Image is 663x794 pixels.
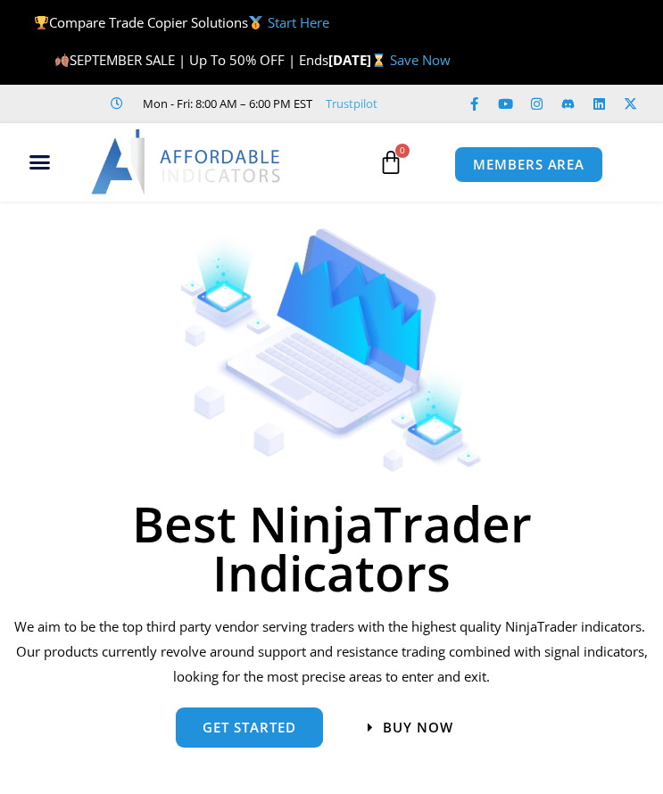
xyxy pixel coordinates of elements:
a: Start Here [268,13,329,31]
a: 0 [352,136,430,188]
img: ⌛ [372,54,385,67]
a: Buy now [368,721,453,734]
img: Indicators 1 | Affordable Indicators – NinjaTrader [180,228,484,473]
span: Mon - Fri: 8:00 AM – 6:00 PM EST [138,93,312,114]
h1: Best NinjaTrader Indicators [13,499,650,597]
div: Menu Toggle [7,145,73,179]
span: MEMBERS AREA [473,158,584,171]
a: get started [176,707,323,748]
span: get started [203,721,296,734]
img: 🥇 [249,16,262,29]
a: Save Now [390,51,451,69]
span: Compare Trade Copier Solutions [34,13,328,31]
img: 🏆 [35,16,48,29]
p: We aim to be the top third party vendor serving traders with the highest quality NinjaTrader indi... [13,615,650,690]
strong: [DATE] [328,51,390,69]
span: Buy now [383,721,453,734]
a: MEMBERS AREA [454,146,603,183]
a: Trustpilot [326,93,377,114]
span: 0 [395,144,410,158]
img: 🍂 [55,54,69,67]
span: SEPTEMBER SALE | Up To 50% OFF | Ends [54,51,328,69]
img: LogoAI | Affordable Indicators – NinjaTrader [91,129,283,194]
